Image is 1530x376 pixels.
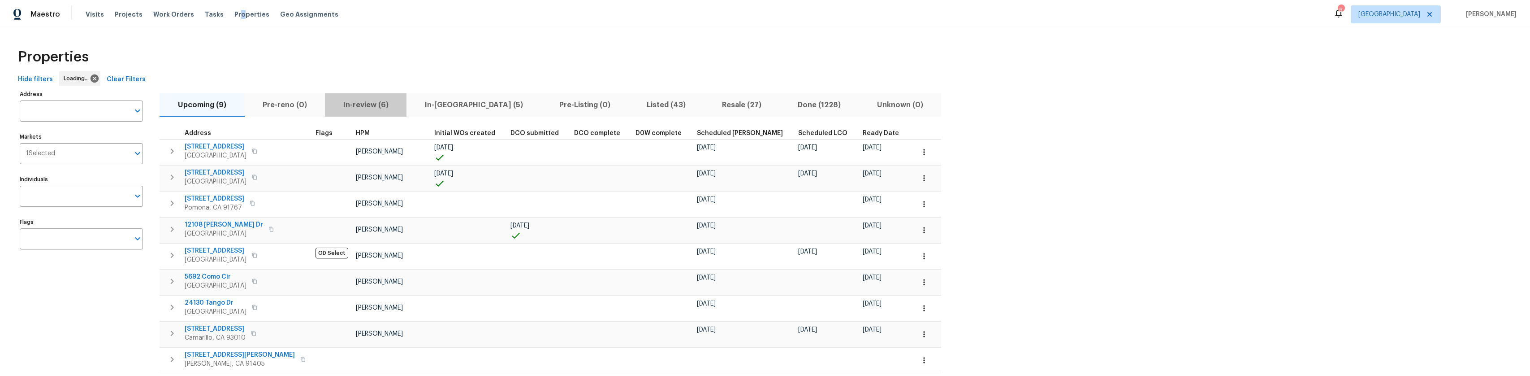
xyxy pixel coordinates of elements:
[798,249,817,255] span: [DATE]
[785,99,853,111] span: Done (1228)
[1338,5,1344,14] div: 6
[185,142,246,151] span: [STREET_ADDRESS]
[863,144,882,151] span: [DATE]
[250,99,320,111] span: Pre-reno (0)
[697,223,716,229] span: [DATE]
[20,177,143,182] label: Individuals
[185,324,246,333] span: [STREET_ADDRESS]
[1358,10,1420,19] span: [GEOGRAPHIC_DATA]
[863,197,882,203] span: [DATE]
[185,333,246,342] span: Camarillo, CA 93010
[185,359,295,368] span: [PERSON_NAME], CA 91405
[14,71,56,88] button: Hide filters
[863,275,882,281] span: [DATE]
[131,105,144,117] button: Open
[510,223,529,229] span: [DATE]
[18,52,89,61] span: Properties
[185,281,246,290] span: [GEOGRAPHIC_DATA]
[30,10,60,19] span: Maestro
[185,272,246,281] span: 5692 Como Cir
[697,144,716,151] span: [DATE]
[356,175,403,181] span: [PERSON_NAME]
[574,130,620,136] span: DCO complete
[697,130,783,136] span: Scheduled [PERSON_NAME]
[863,171,882,177] span: [DATE]
[20,219,143,225] label: Flags
[356,253,403,259] span: [PERSON_NAME]
[185,203,244,212] span: Pomona, CA 91767
[185,229,263,238] span: [GEOGRAPHIC_DATA]
[356,227,403,233] span: [PERSON_NAME]
[86,10,104,19] span: Visits
[205,11,224,17] span: Tasks
[798,130,847,136] span: Scheduled LCO
[59,71,100,86] div: Loading...
[185,194,244,203] span: [STREET_ADDRESS]
[153,10,194,19] span: Work Orders
[356,149,403,155] span: [PERSON_NAME]
[798,144,817,151] span: [DATE]
[356,305,403,311] span: [PERSON_NAME]
[697,171,716,177] span: [DATE]
[863,327,882,333] span: [DATE]
[412,99,536,111] span: In-[GEOGRAPHIC_DATA] (5)
[131,190,144,202] button: Open
[280,10,338,19] span: Geo Assignments
[234,10,269,19] span: Properties
[697,249,716,255] span: [DATE]
[185,130,211,136] span: Address
[697,197,716,203] span: [DATE]
[863,301,882,307] span: [DATE]
[356,201,403,207] span: [PERSON_NAME]
[356,279,403,285] span: [PERSON_NAME]
[863,249,882,255] span: [DATE]
[434,130,495,136] span: Initial WOs created
[103,71,149,88] button: Clear Filters
[316,130,333,136] span: Flags
[356,130,370,136] span: HPM
[798,171,817,177] span: [DATE]
[434,171,453,177] span: [DATE]
[185,307,246,316] span: [GEOGRAPHIC_DATA]
[185,177,246,186] span: [GEOGRAPHIC_DATA]
[185,168,246,177] span: [STREET_ADDRESS]
[165,99,239,111] span: Upcoming (9)
[634,99,698,111] span: Listed (43)
[20,92,143,97] label: Address
[185,151,246,160] span: [GEOGRAPHIC_DATA]
[635,130,682,136] span: D0W complete
[546,99,623,111] span: Pre-Listing (0)
[863,223,882,229] span: [DATE]
[20,134,143,140] label: Markets
[434,144,453,151] span: [DATE]
[316,248,348,258] span: OD Select
[107,74,146,85] span: Clear Filters
[185,246,246,255] span: [STREET_ADDRESS]
[115,10,143,19] span: Projects
[510,130,559,136] span: DCO submitted
[697,327,716,333] span: [DATE]
[1462,10,1517,19] span: [PERSON_NAME]
[356,331,403,337] span: [PERSON_NAME]
[185,255,246,264] span: [GEOGRAPHIC_DATA]
[697,301,716,307] span: [DATE]
[863,130,899,136] span: Ready Date
[798,327,817,333] span: [DATE]
[26,150,55,157] span: 1 Selected
[185,220,263,229] span: 12108 [PERSON_NAME] Dr
[64,74,92,83] span: Loading...
[185,350,295,359] span: [STREET_ADDRESS][PERSON_NAME]
[709,99,774,111] span: Resale (27)
[131,147,144,160] button: Open
[330,99,401,111] span: In-review (6)
[864,99,936,111] span: Unknown (0)
[185,298,246,307] span: 24130 Tango Dr
[697,275,716,281] span: [DATE]
[131,232,144,245] button: Open
[18,74,53,85] span: Hide filters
